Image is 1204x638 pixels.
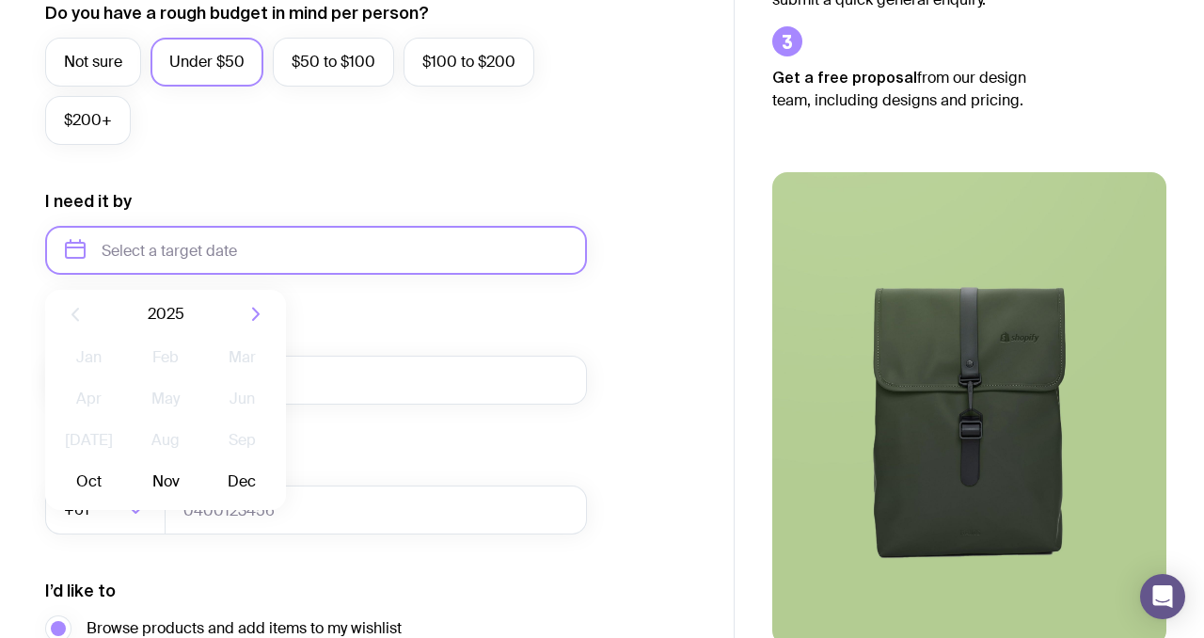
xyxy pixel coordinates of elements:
[93,486,122,534] input: Search for option
[131,463,199,501] button: Nov
[404,38,534,87] label: $100 to $200
[45,38,141,87] label: Not sure
[131,422,199,459] button: Aug
[148,303,184,326] span: 2025
[45,2,429,24] label: Do you have a rough budget in mind per person?
[208,422,277,459] button: Sep
[45,580,116,602] label: I’d like to
[55,380,123,418] button: Apr
[55,463,123,501] button: Oct
[150,38,263,87] label: Under $50
[208,380,277,418] button: Jun
[45,190,132,213] label: I need it by
[55,422,123,459] button: [DATE]
[45,356,587,405] input: you@email.com
[273,38,394,87] label: $50 to $100
[772,66,1054,112] p: from our design team, including designs and pricing.
[1140,574,1185,619] div: Open Intercom Messenger
[772,69,917,86] strong: Get a free proposal
[208,463,277,501] button: Dec
[64,486,93,534] span: +61
[45,96,131,145] label: $200+
[45,486,166,534] div: Search for option
[131,339,199,376] button: Feb
[165,486,587,534] input: 0400123456
[131,380,199,418] button: May
[55,339,123,376] button: Jan
[45,226,587,275] input: Select a target date
[208,339,277,376] button: Mar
